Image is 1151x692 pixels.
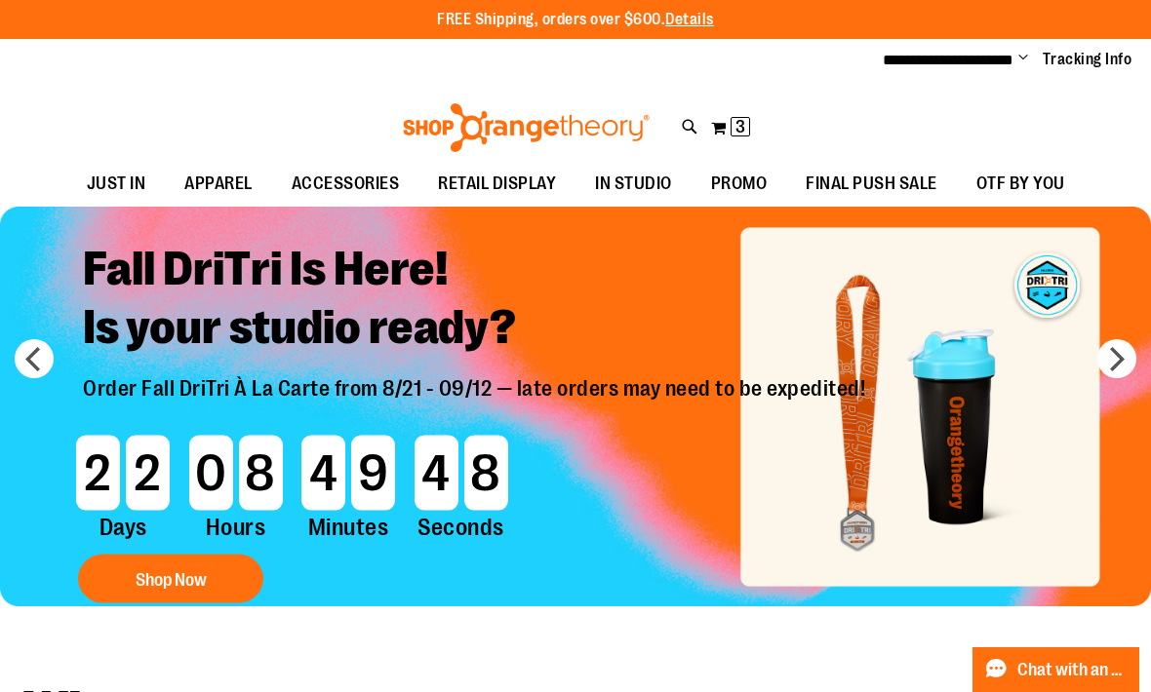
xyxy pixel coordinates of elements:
[976,162,1065,206] span: OTF BY YOU
[400,103,653,152] img: Shop Orangetheory
[189,436,233,511] span: 0
[735,117,745,136] span: 3
[412,511,511,544] span: Seconds
[1018,50,1028,69] button: Account menu
[595,162,672,206] span: IN STUDIO
[15,339,54,378] button: prev
[126,436,170,511] span: 2
[1043,49,1132,70] a: Tracking Info
[184,162,253,206] span: APPAREL
[165,162,272,207] a: APPAREL
[415,436,458,511] span: 4
[78,554,263,602] button: Shop Now
[665,11,714,28] a: Details
[186,511,286,544] span: Hours
[1017,661,1128,679] span: Chat with an Expert
[786,162,957,207] a: FINAL PUSH SALE
[351,436,395,511] span: 9
[298,511,398,544] span: Minutes
[292,162,400,206] span: ACCESSORIES
[73,511,173,544] span: Days
[272,162,419,207] a: ACCESSORIES
[575,162,692,207] a: IN STUDIO
[957,162,1085,207] a: OTF BY YOU
[87,162,146,206] span: JUST IN
[68,375,885,425] p: Order Fall DriTri À La Carte from 8/21 - 09/12 — late orders may need to be expedited!
[692,162,787,207] a: PROMO
[438,162,556,206] span: RETAIL DISPLAY
[806,162,937,206] span: FINAL PUSH SALE
[711,162,768,206] span: PROMO
[301,436,345,511] span: 4
[1097,339,1136,378] button: next
[464,436,508,511] span: 8
[437,9,714,31] p: FREE Shipping, orders over $600.
[67,162,166,207] a: JUST IN
[239,436,283,511] span: 8
[418,162,575,207] a: RETAIL DISPLAY
[76,436,120,511] span: 2
[972,647,1140,692] button: Chat with an Expert
[68,224,885,612] a: Fall DriTri Is Here!Is your studio ready? Order Fall DriTri À La Carte from 8/21 - 09/12 — late o...
[68,224,885,375] h2: Fall DriTri Is Here! Is your studio ready?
